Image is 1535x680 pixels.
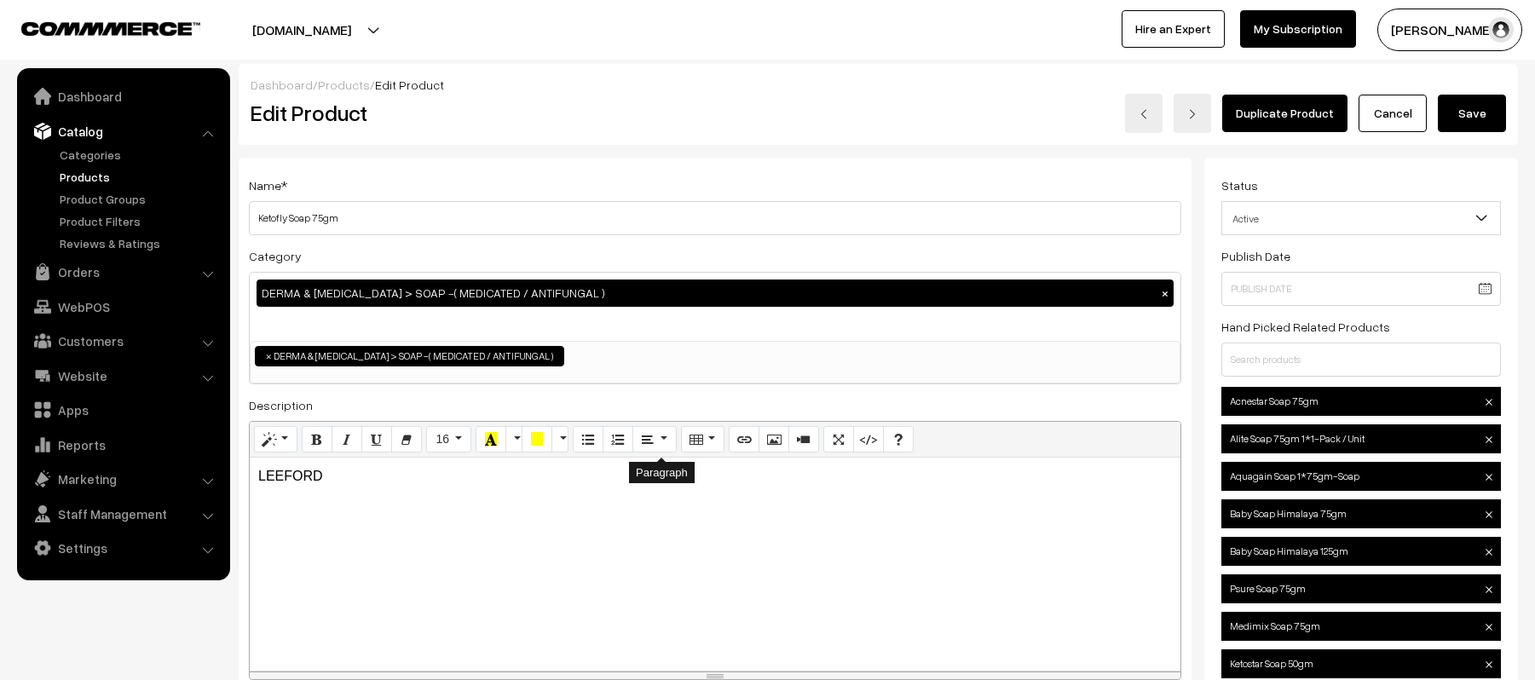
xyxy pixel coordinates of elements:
[759,426,789,453] button: Picture
[629,462,695,484] div: Paragraph
[251,100,759,126] h2: Edit Product
[251,78,313,92] a: Dashboard
[788,426,819,453] button: Video
[251,76,1506,94] div: / /
[1157,285,1173,301] button: ×
[426,426,471,453] button: Font Size
[1486,511,1492,518] img: close
[250,671,1180,679] div: resize
[1221,462,1501,491] span: Aquagain Soap 1*75gm-Soap
[1221,387,1501,416] span: Acnestar Soap 75gm
[1488,17,1514,43] img: user
[1221,318,1390,336] label: Hand Picked Related Products
[1486,549,1492,556] img: close
[1438,95,1506,132] button: Save
[361,426,392,453] button: Underline (CTRL+U)
[476,426,506,453] button: Recent Color
[1486,399,1492,406] img: close
[249,201,1181,235] input: Name
[1221,574,1501,603] span: Psure Soap 75gm
[55,212,224,230] a: Product Filters
[249,396,313,414] label: Description
[55,146,224,164] a: Categories
[391,426,422,453] button: Remove Font Style (CTRL+\)
[21,326,224,356] a: Customers
[1122,10,1225,48] a: Hire an Expert
[21,81,224,112] a: Dashboard
[250,458,1180,671] div: LEEFORD
[603,426,633,453] button: Ordered list (CTRL+SHIFT+NUM8)
[249,176,287,194] label: Name
[883,426,914,453] button: Help
[573,426,603,453] button: Unordered list (CTRL+SHIFT+NUM7)
[1221,499,1501,528] span: Baby Soap Himalaya 75gm
[21,464,224,494] a: Marketing
[1221,649,1501,678] span: Ketostar Soap 50gm
[55,168,224,186] a: Products
[21,22,200,35] img: COMMMERCE
[551,426,568,453] button: More Color
[1221,247,1290,265] label: Publish Date
[1377,9,1522,51] button: [PERSON_NAME]
[302,426,332,453] button: Bold (CTRL+B)
[1221,176,1258,194] label: Status
[632,426,676,453] button: Paragraph
[254,426,297,453] button: Style
[21,256,224,287] a: Orders
[1486,586,1492,593] img: close
[1187,109,1197,119] img: right-arrow.png
[1221,201,1501,235] span: Active
[1486,436,1492,443] img: close
[21,116,224,147] a: Catalog
[1221,343,1501,377] input: Search products
[729,426,759,453] button: Link (CTRL+K)
[193,9,411,51] button: [DOMAIN_NAME]
[1139,109,1149,119] img: left-arrow.png
[255,346,564,366] li: DERMA & SKIN CARE > SOAP -( MEDICATED / ANTIFUNGAL )
[21,360,224,391] a: Website
[257,279,1174,307] div: DERMA & [MEDICAL_DATA] > SOAP -( MEDICATED / ANTIFUNGAL )
[1222,95,1347,132] a: Duplicate Product
[1221,424,1501,453] span: Alite Soap 75gm 1*1-Pack / Unit
[1486,661,1492,668] img: close
[21,498,224,529] a: Staff Management
[436,432,449,446] span: 16
[1359,95,1427,132] a: Cancel
[1221,612,1501,641] span: Medimix Soap 75gm
[21,533,224,563] a: Settings
[55,234,224,252] a: Reviews & Ratings
[505,426,522,453] button: More Color
[55,190,224,208] a: Product Groups
[375,78,444,92] span: Edit Product
[681,426,724,453] button: Table
[21,395,224,425] a: Apps
[823,426,854,453] button: Full Screen
[21,429,224,460] a: Reports
[1486,624,1492,631] img: close
[1486,474,1492,481] img: close
[1221,272,1501,306] input: Publish Date
[1221,537,1501,566] span: Baby Soap Himalaya 125gm
[853,426,884,453] button: Code View
[318,78,370,92] a: Products
[1222,204,1500,233] span: Active
[21,17,170,37] a: COMMMERCE
[21,291,224,322] a: WebPOS
[522,426,552,453] button: Background Color
[332,426,362,453] button: Italic (CTRL+I)
[1240,10,1356,48] a: My Subscription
